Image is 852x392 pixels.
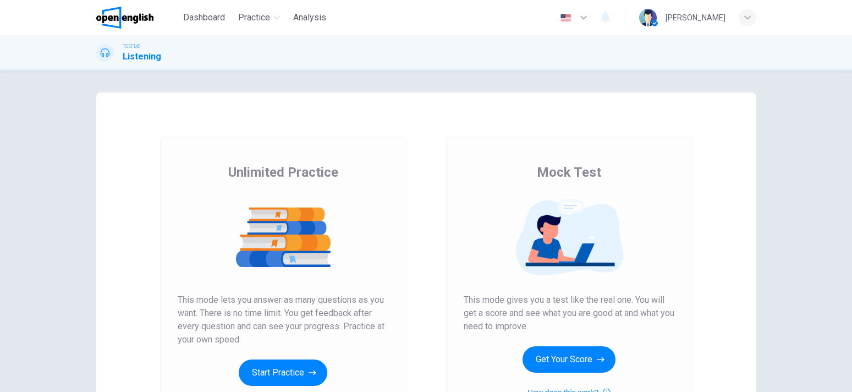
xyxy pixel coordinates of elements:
[464,293,675,333] span: This mode gives you a test like the real one. You will get a score and see what you are good at a...
[238,11,270,24] span: Practice
[666,11,725,24] div: [PERSON_NAME]
[123,42,140,50] span: TOEFL®
[537,164,601,181] span: Mock Test
[289,8,331,28] button: Analysis
[179,8,229,28] button: Dashboard
[96,7,179,29] a: OpenEnglish logo
[639,9,657,26] img: Profile picture
[178,293,389,346] span: This mode lets you answer as many questions as you want. There is no time limit. You get feedback...
[559,14,573,22] img: en
[96,7,154,29] img: OpenEnglish logo
[523,346,615,373] button: Get Your Score
[234,8,284,28] button: Practice
[239,360,327,386] button: Start Practice
[183,11,225,24] span: Dashboard
[123,50,161,63] h1: Listening
[228,164,338,181] span: Unlimited Practice
[293,11,326,24] span: Analysis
